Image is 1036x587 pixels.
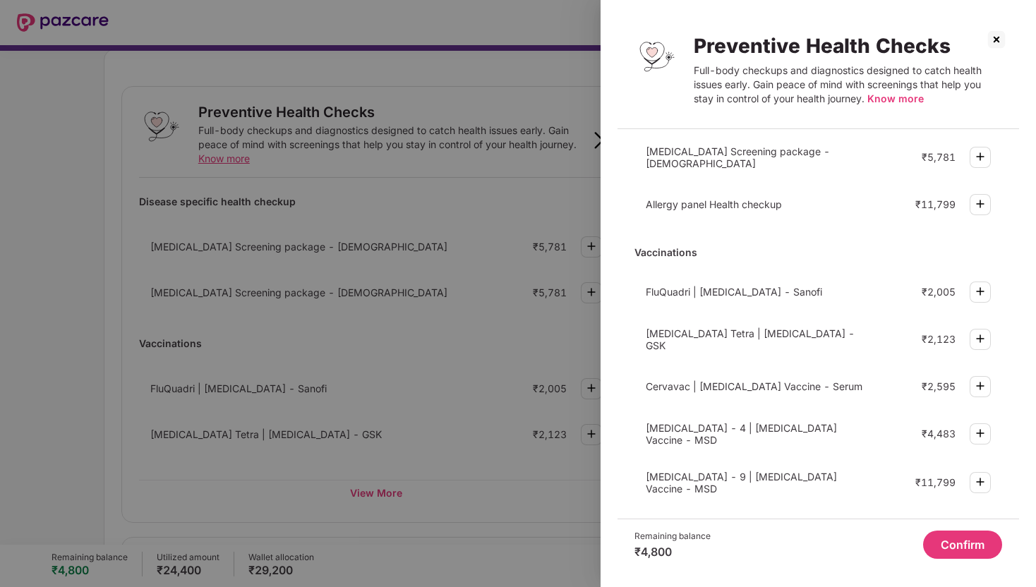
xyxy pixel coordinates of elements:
[634,545,711,559] div: ₹4,800
[915,476,956,488] div: ₹11,799
[634,531,711,542] div: Remaining balance
[922,380,956,392] div: ₹2,595
[694,34,1002,58] div: Preventive Health Checks
[972,330,989,347] img: svg+xml;base64,PHN2ZyBpZD0iUGx1cy0zMngzMiIgeG1sbnM9Imh0dHA6Ly93d3cudzMub3JnLzIwMDAvc3ZnIiB3aWR0aD...
[972,195,989,212] img: svg+xml;base64,PHN2ZyBpZD0iUGx1cy0zMngzMiIgeG1sbnM9Imh0dHA6Ly93d3cudzMub3JnLzIwMDAvc3ZnIiB3aWR0aD...
[922,333,956,345] div: ₹2,123
[922,151,956,163] div: ₹5,781
[646,422,837,446] span: [MEDICAL_DATA] - 4 | [MEDICAL_DATA] Vaccine - MSD
[646,286,822,298] span: FluQuadri | [MEDICAL_DATA] - Sanofi
[867,92,924,104] span: Know more
[985,28,1008,51] img: svg+xml;base64,PHN2ZyBpZD0iQ3Jvc3MtMzJ4MzIiIHhtbG5zPSJodHRwOi8vd3d3LnczLm9yZy8yMDAwL3N2ZyIgd2lkdG...
[922,286,956,298] div: ₹2,005
[915,198,956,210] div: ₹11,799
[972,283,989,300] img: svg+xml;base64,PHN2ZyBpZD0iUGx1cy0zMngzMiIgeG1sbnM9Imh0dHA6Ly93d3cudzMub3JnLzIwMDAvc3ZnIiB3aWR0aD...
[972,425,989,442] img: svg+xml;base64,PHN2ZyBpZD0iUGx1cy0zMngzMiIgeG1sbnM9Imh0dHA6Ly93d3cudzMub3JnLzIwMDAvc3ZnIiB3aWR0aD...
[646,327,855,351] span: [MEDICAL_DATA] Tetra | [MEDICAL_DATA] - GSK
[972,148,989,165] img: svg+xml;base64,PHN2ZyBpZD0iUGx1cy0zMngzMiIgeG1sbnM9Imh0dHA6Ly93d3cudzMub3JnLzIwMDAvc3ZnIiB3aWR0aD...
[634,240,1002,265] div: Vaccinations
[646,198,782,210] span: Allergy panel Health checkup
[922,428,956,440] div: ₹4,483
[646,145,830,169] span: [MEDICAL_DATA] Screening package - [DEMOGRAPHIC_DATA]
[972,377,989,394] img: svg+xml;base64,PHN2ZyBpZD0iUGx1cy0zMngzMiIgeG1sbnM9Imh0dHA6Ly93d3cudzMub3JnLzIwMDAvc3ZnIiB3aWR0aD...
[923,531,1002,559] button: Confirm
[634,34,680,79] img: Preventive Health Checks
[646,380,862,392] span: Cervavac | [MEDICAL_DATA] Vaccine - Serum
[646,471,837,495] span: [MEDICAL_DATA] - 9 | [MEDICAL_DATA] Vaccine - MSD
[694,63,1002,106] div: Full-body checkups and diagnostics designed to catch health issues early. Gain peace of mind with...
[972,473,989,490] img: svg+xml;base64,PHN2ZyBpZD0iUGx1cy0zMngzMiIgeG1sbnM9Imh0dHA6Ly93d3cudzMub3JnLzIwMDAvc3ZnIiB3aWR0aD...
